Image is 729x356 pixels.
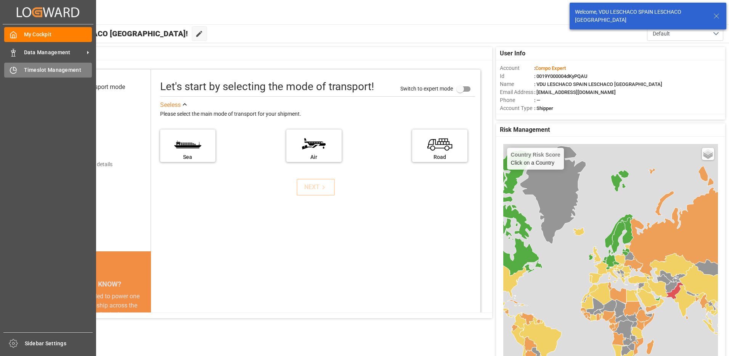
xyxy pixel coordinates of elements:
[500,49,525,58] span: User Info
[500,125,550,134] span: Risk Management
[653,30,670,38] span: Default
[500,88,534,96] span: Email Address
[65,160,112,168] div: Add shipping details
[4,63,92,78] a: Timeslot Management
[160,100,181,110] div: See less
[511,152,560,166] div: Click on a Country
[534,73,588,79] span: : 0019Y000004dKyPQAU
[25,340,93,348] span: Sidebar Settings
[24,49,84,57] span: Data Management
[290,153,338,161] div: Air
[32,26,188,41] span: Hello VDU LESCHACO [GEOGRAPHIC_DATA]!
[500,80,534,88] span: Name
[4,27,92,42] a: My Cockpit
[534,89,616,95] span: : [EMAIL_ADDRESS][DOMAIN_NAME]
[534,105,553,111] span: : Shipper
[500,96,534,104] span: Phone
[500,64,534,72] span: Account
[304,183,328,192] div: NEXT
[534,81,662,87] span: : VDU LESCHACO SPAIN LESCHACO [GEOGRAPHIC_DATA]
[400,85,453,91] span: Switch to expert mode
[160,110,475,119] div: Please select the main mode of transport for your shipment.
[511,152,560,158] h4: Country Risk Score
[535,65,566,71] span: Compo Expert
[416,153,464,161] div: Road
[575,8,706,24] div: Welcome, VDU LESCHACO SPAIN LESCHACO [GEOGRAPHIC_DATA]
[534,65,566,71] span: :
[140,292,151,356] button: next slide / item
[534,97,540,103] span: : —
[702,148,714,160] a: Layers
[164,153,212,161] div: Sea
[24,31,92,39] span: My Cockpit
[297,179,335,196] button: NEXT
[500,104,534,112] span: Account Type
[24,66,92,74] span: Timeslot Management
[500,72,534,80] span: Id
[160,79,374,95] div: Let's start by selecting the mode of transport!
[647,26,723,41] button: open menu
